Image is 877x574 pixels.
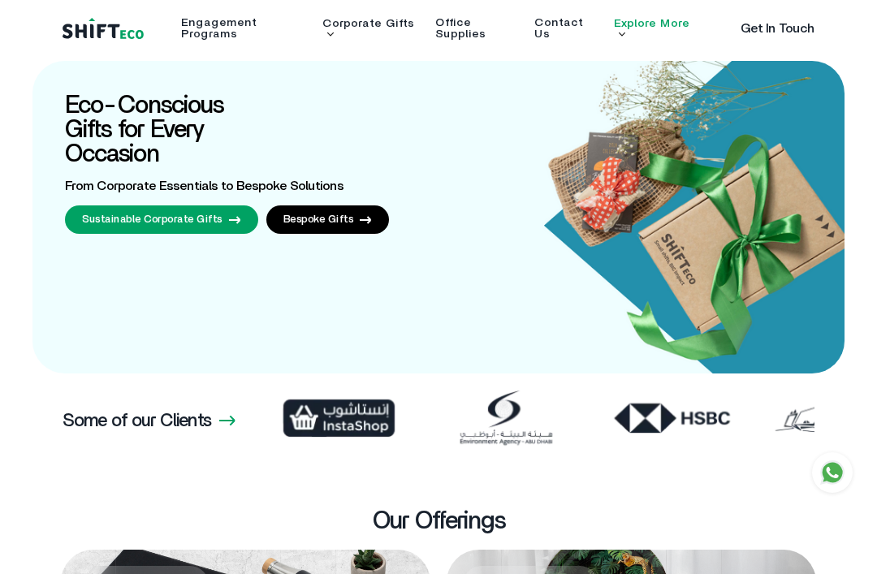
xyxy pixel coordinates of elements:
a: Get In Touch [741,22,814,35]
h3: Some of our Clients [63,412,211,429]
img: Frame_5767.webp [235,390,402,447]
img: Environment_Agency.abu_dhabi.webp [402,390,568,447]
a: Bespoke Gifts [266,205,390,234]
a: Explore More [614,18,689,29]
a: Corporate Gifts [322,18,414,29]
span: Eco-Conscious Gifts for Every Occasion [65,93,223,166]
img: Frame_34.webp [568,390,735,447]
a: Office Supplies [435,17,486,40]
a: Engagement Programs [181,17,257,40]
a: Sustainable Corporate Gifts [65,205,258,234]
span: From Corporate Essentials to Bespoke Solutions [65,179,343,192]
h3: Our Offerings [373,509,505,533]
a: Contact Us [534,17,583,40]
